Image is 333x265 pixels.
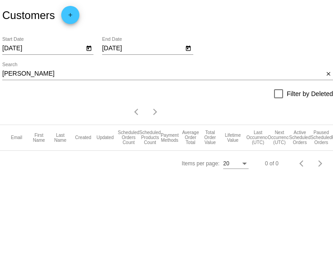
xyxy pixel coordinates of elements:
[311,154,329,173] button: Next page
[246,130,270,145] button: Change sorting for LastScheduledOrderOccurrenceUtc
[223,161,249,167] mat-select: Items per page:
[2,45,84,52] input: Start Date
[265,160,279,167] div: 0 of 0
[118,130,139,145] button: Change sorting for TotalScheduledOrdersCount
[223,160,229,167] span: 20
[182,130,199,145] button: Change sorting for AverageScheduledOrderTotal
[289,130,310,145] button: Change sorting for ActiveScheduledOrdersCount
[97,135,114,140] button: Change sorting for UpdatedUtc
[102,45,184,52] input: End Date
[184,43,193,53] button: Open calendar
[65,12,76,23] mat-icon: add
[325,71,332,78] mat-icon: close
[268,130,291,145] button: Change sorting for NextScheduledOrderOccurrenceUtc
[2,9,55,22] h2: Customers
[323,69,333,79] button: Clear
[84,43,93,53] button: Open calendar
[128,103,146,121] button: Previous page
[146,103,164,121] button: Next page
[293,154,311,173] button: Previous page
[32,133,45,143] button: Change sorting for FirstName
[11,135,22,140] button: Change sorting for Email
[182,160,220,167] div: Items per page:
[310,130,332,145] button: Change sorting for PausedScheduledOrdersCount
[287,88,333,99] span: Filter by Deleted
[2,70,323,77] input: Search
[204,130,217,145] button: Change sorting for TotalScheduledOrderValue
[225,133,241,143] button: Change sorting for ScheduledOrderLTV
[54,133,67,143] button: Change sorting for LastName
[139,130,161,145] button: Change sorting for TotalProductsScheduledCount
[161,133,178,143] button: Change sorting for PaymentMethodsCount
[75,135,92,140] button: Change sorting for CreatedUtc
